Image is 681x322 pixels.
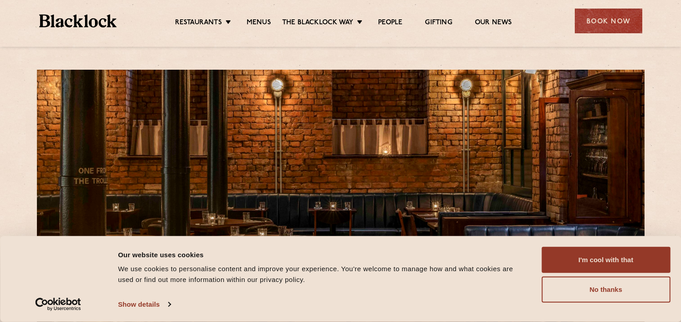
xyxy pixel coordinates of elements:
div: Our website uses cookies [118,249,521,260]
a: Gifting [425,18,452,28]
a: Restaurants [175,18,222,28]
div: Book Now [575,9,642,33]
a: Our News [475,18,512,28]
a: Menus [247,18,271,28]
button: No thanks [541,277,670,303]
a: Show details [118,298,170,311]
a: The Blacklock Way [282,18,353,28]
a: People [378,18,402,28]
a: Usercentrics Cookiebot - opens in a new window [19,298,98,311]
div: We use cookies to personalise content and improve your experience. You're welcome to manage how a... [118,264,521,285]
img: BL_Textured_Logo-footer-cropped.svg [39,14,117,27]
button: I'm cool with that [541,247,670,273]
